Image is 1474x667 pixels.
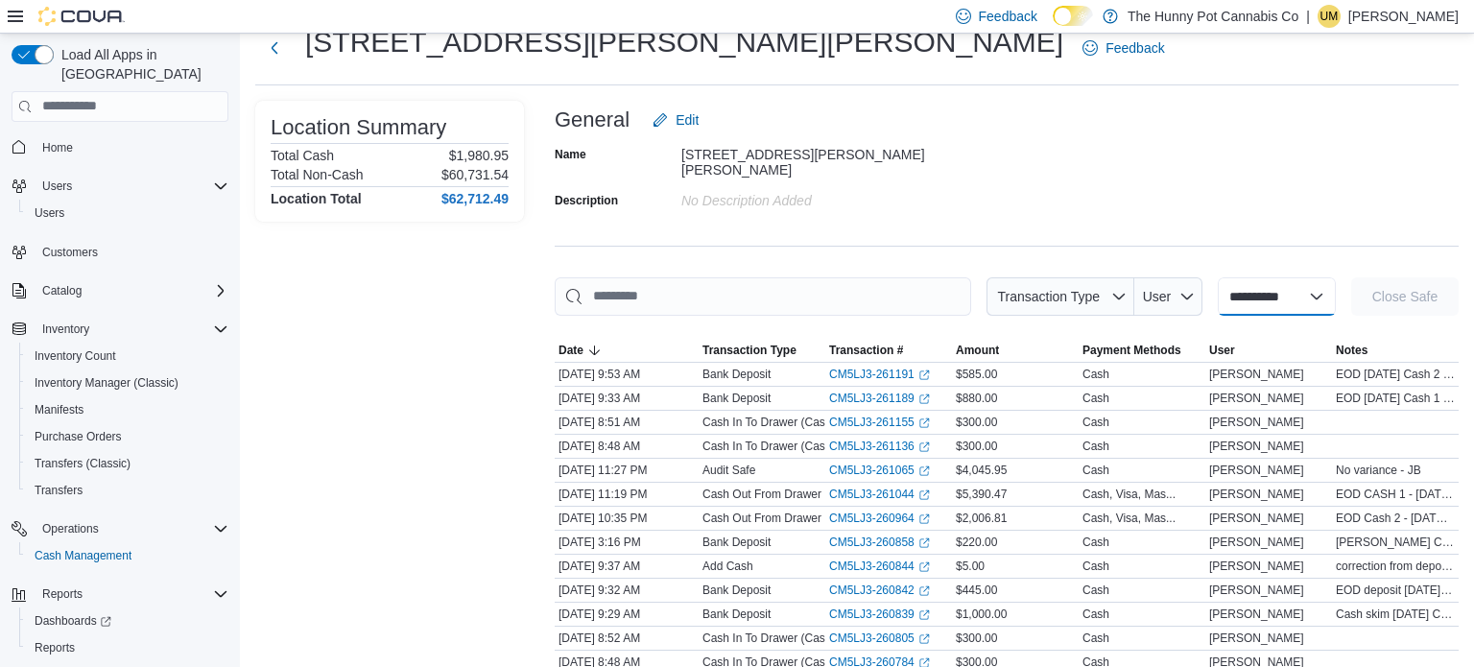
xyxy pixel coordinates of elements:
[4,277,236,304] button: Catalog
[27,202,72,225] a: Users
[1082,559,1109,574] div: Cash
[1134,277,1202,316] button: User
[27,452,138,475] a: Transfers (Classic)
[956,415,997,430] span: $300.00
[27,452,228,475] span: Transfers (Classic)
[1075,29,1172,67] a: Feedback
[27,544,228,567] span: Cash Management
[702,487,868,502] p: Cash Out From Drawer (Cash 1)
[918,417,930,429] svg: External link
[555,627,699,650] div: [DATE] 8:52 AM
[19,634,236,661] button: Reports
[4,133,236,161] button: Home
[1209,487,1304,502] span: [PERSON_NAME]
[555,435,699,458] div: [DATE] 8:48 AM
[1336,391,1455,406] span: EOD [DATE] Cash 1 2x 100 6x 50 15x 20 3x 10 10x 5
[1336,463,1421,478] span: No variance - JB
[35,318,228,341] span: Inventory
[997,289,1100,304] span: Transaction Type
[555,339,699,362] button: Date
[829,391,930,406] a: CM5LJ3-261189External link
[645,101,706,139] button: Edit
[1209,463,1304,478] span: [PERSON_NAME]
[829,415,930,430] a: CM5LJ3-261155External link
[1082,439,1109,454] div: Cash
[918,465,930,477] svg: External link
[1079,339,1205,362] button: Payment Methods
[35,517,228,540] span: Operations
[829,559,930,574] a: CM5LJ3-260844External link
[1336,583,1455,598] span: EOD deposit [DATE] 5x$50 8x$20 3x$10 1x$5
[255,29,294,67] button: Next
[555,411,699,434] div: [DATE] 8:51 AM
[27,636,83,659] a: Reports
[1105,38,1164,58] span: Feedback
[42,521,99,536] span: Operations
[956,439,997,454] span: $300.00
[952,339,1079,362] button: Amount
[1332,339,1459,362] button: Notes
[829,463,930,478] a: CM5LJ3-261065External link
[1082,535,1109,550] div: Cash
[555,531,699,554] div: [DATE] 3:16 PM
[956,583,997,598] span: $445.00
[829,367,930,382] a: CM5LJ3-261191External link
[271,191,362,206] h4: Location Total
[1320,5,1339,28] span: UM
[1336,607,1455,622] span: Cash skim [DATE] Cash 1: 4x$100 4x$50 18x$20 4x$10
[559,343,583,358] span: Date
[19,450,236,477] button: Transfers (Classic)
[1209,559,1304,574] span: [PERSON_NAME]
[1082,367,1109,382] div: Cash
[555,193,618,208] label: Description
[702,583,771,598] p: Bank Deposit
[27,398,228,421] span: Manifests
[1205,339,1332,362] button: User
[271,116,446,139] h3: Location Summary
[918,609,930,621] svg: External link
[702,415,845,430] p: Cash In To Drawer (Cash 2)
[35,175,80,198] button: Users
[38,7,125,26] img: Cova
[27,609,119,632] a: Dashboards
[1082,487,1176,502] div: Cash, Visa, Mas...
[35,456,131,471] span: Transfers (Classic)
[27,609,228,632] span: Dashboards
[35,279,228,302] span: Catalog
[829,487,930,502] a: CM5LJ3-261044External link
[42,140,73,155] span: Home
[19,477,236,504] button: Transfers
[35,318,97,341] button: Inventory
[555,387,699,410] div: [DATE] 9:33 AM
[555,108,630,131] h3: General
[1318,5,1341,28] div: Uldarico Maramo
[702,559,753,574] p: Add Cash
[699,339,825,362] button: Transaction Type
[1306,5,1310,28] p: |
[27,371,186,394] a: Inventory Manager (Classic)
[702,343,796,358] span: Transaction Type
[35,279,89,302] button: Catalog
[555,555,699,578] div: [DATE] 9:37 AM
[555,603,699,626] div: [DATE] 9:29 AM
[1372,287,1438,306] span: Close Safe
[956,559,985,574] span: $5.00
[555,579,699,602] div: [DATE] 9:32 AM
[555,147,586,162] label: Name
[19,607,236,634] a: Dashboards
[35,175,228,198] span: Users
[918,585,930,597] svg: External link
[825,339,952,362] button: Transaction #
[27,479,228,502] span: Transfers
[35,429,122,444] span: Purchase Orders
[1082,343,1181,358] span: Payment Methods
[42,179,72,194] span: Users
[35,136,81,159] a: Home
[979,7,1037,26] span: Feedback
[1128,5,1298,28] p: The Hunny Pot Cannabis Co
[1209,607,1304,622] span: [PERSON_NAME]
[1209,415,1304,430] span: [PERSON_NAME]
[1209,367,1304,382] span: [PERSON_NAME]
[27,345,124,368] a: Inventory Count
[27,398,91,421] a: Manifests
